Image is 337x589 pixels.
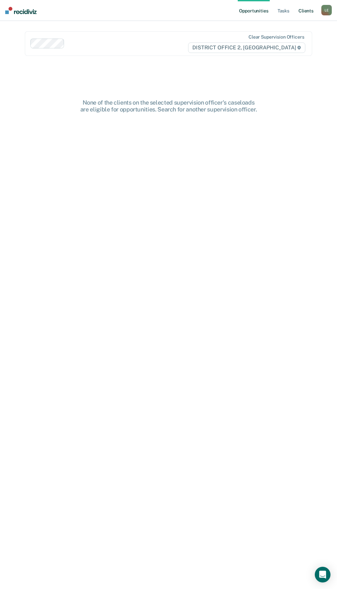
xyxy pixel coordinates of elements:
[64,99,273,113] div: None of the clients on the selected supervision officer's caseloads are eligible for opportunitie...
[5,7,37,14] img: Recidiviz
[188,42,305,53] span: DISTRICT OFFICE 2, [GEOGRAPHIC_DATA]
[321,5,332,15] div: L E
[321,5,332,15] button: LE
[249,34,304,40] div: Clear supervision officers
[315,567,330,582] div: Open Intercom Messenger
